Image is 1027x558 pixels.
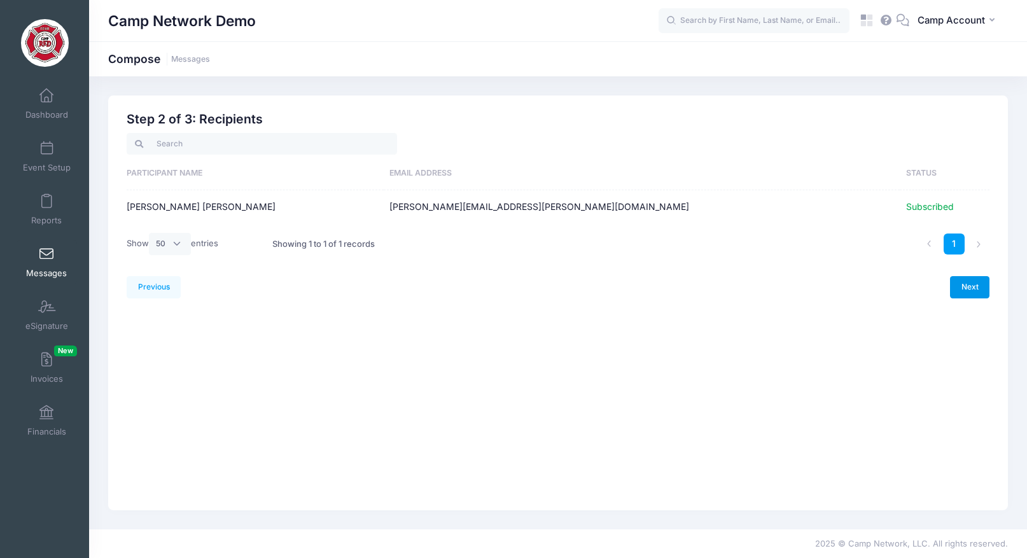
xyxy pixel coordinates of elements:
span: 2025 © Camp Network, LLC. All rights reserved. [815,538,1008,548]
th: Participant Name: activate to sort column ascending [127,157,383,190]
a: eSignature [17,293,77,337]
th: Email Address: activate to sort column ascending [384,157,900,190]
span: Camp Account [918,13,985,27]
td: [PERSON_NAME][EMAIL_ADDRESS][PERSON_NAME][DOMAIN_NAME] [384,190,900,224]
span: Subscribed [906,201,954,212]
h1: Camp Network Demo [108,6,256,36]
label: Show entries [127,233,218,255]
a: Reports [17,187,77,232]
div: Showing 1 to 1 of 1 records [272,230,375,259]
span: Reports [31,215,62,226]
a: Messages [17,240,77,284]
a: Messages [171,55,210,64]
td: [PERSON_NAME] [PERSON_NAME] [127,190,383,224]
span: New [54,345,77,356]
a: InvoicesNew [17,345,77,390]
span: Invoices [31,373,63,384]
select: Showentries [149,233,191,255]
span: Dashboard [25,109,68,120]
h1: Compose [108,52,210,66]
button: Camp Account [909,6,1008,36]
a: 1 [944,234,965,255]
th: Status: activate to sort column ascending [900,157,989,190]
input: Search [127,133,397,155]
a: Event Setup [17,134,77,179]
a: Next [950,276,989,298]
input: Search by First Name, Last Name, or Email... [659,8,849,34]
img: Camp Network Demo [21,19,69,67]
a: Dashboard [17,81,77,126]
span: Financials [27,426,66,437]
h2: Step 2 of 3: Recipients [127,112,989,127]
span: Event Setup [23,162,71,173]
a: Previous [127,276,181,298]
a: Financials [17,398,77,443]
span: Messages [26,268,67,279]
span: eSignature [25,321,68,331]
